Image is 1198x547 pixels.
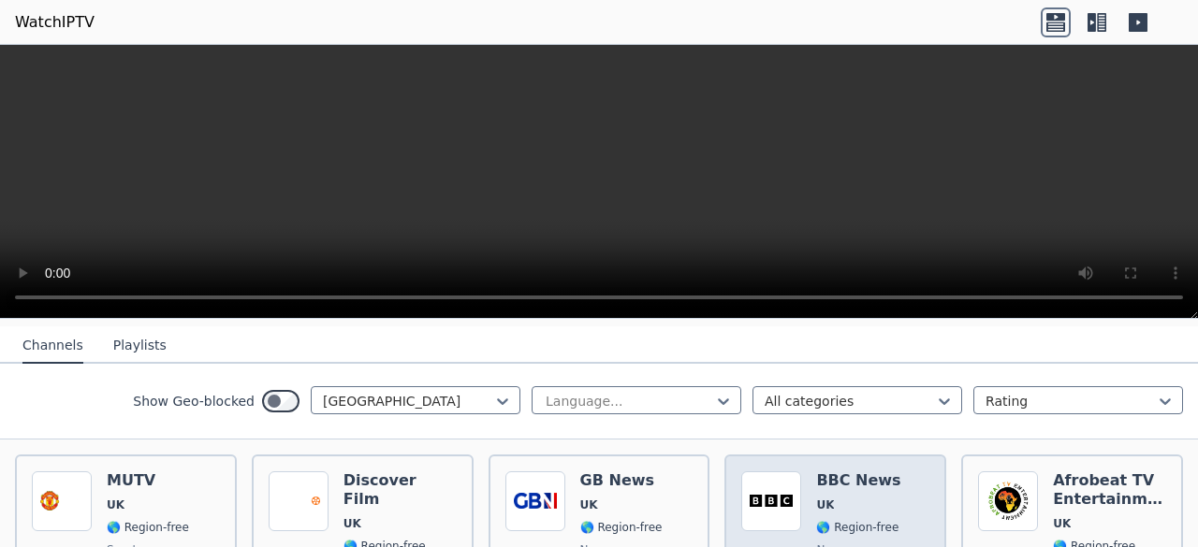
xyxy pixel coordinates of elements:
[505,471,565,531] img: GB News
[32,471,92,531] img: MUTV
[816,497,834,512] span: UK
[816,520,898,535] span: 🌎 Region-free
[269,471,329,531] img: Discover Film
[741,471,801,531] img: BBC News
[22,328,83,364] button: Channels
[816,471,900,490] h6: BBC News
[580,471,663,490] h6: GB News
[113,328,167,364] button: Playlists
[1053,471,1166,509] h6: Afrobeat TV Entertainment
[133,392,255,410] label: Show Geo-blocked
[343,471,457,509] h6: Discover Film
[343,516,361,531] span: UK
[107,520,189,535] span: 🌎 Region-free
[580,497,598,512] span: UK
[1053,516,1071,531] span: UK
[15,11,95,34] a: WatchIPTV
[107,497,124,512] span: UK
[580,520,663,535] span: 🌎 Region-free
[107,471,189,490] h6: MUTV
[978,471,1038,531] img: Afrobeat TV Entertainment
